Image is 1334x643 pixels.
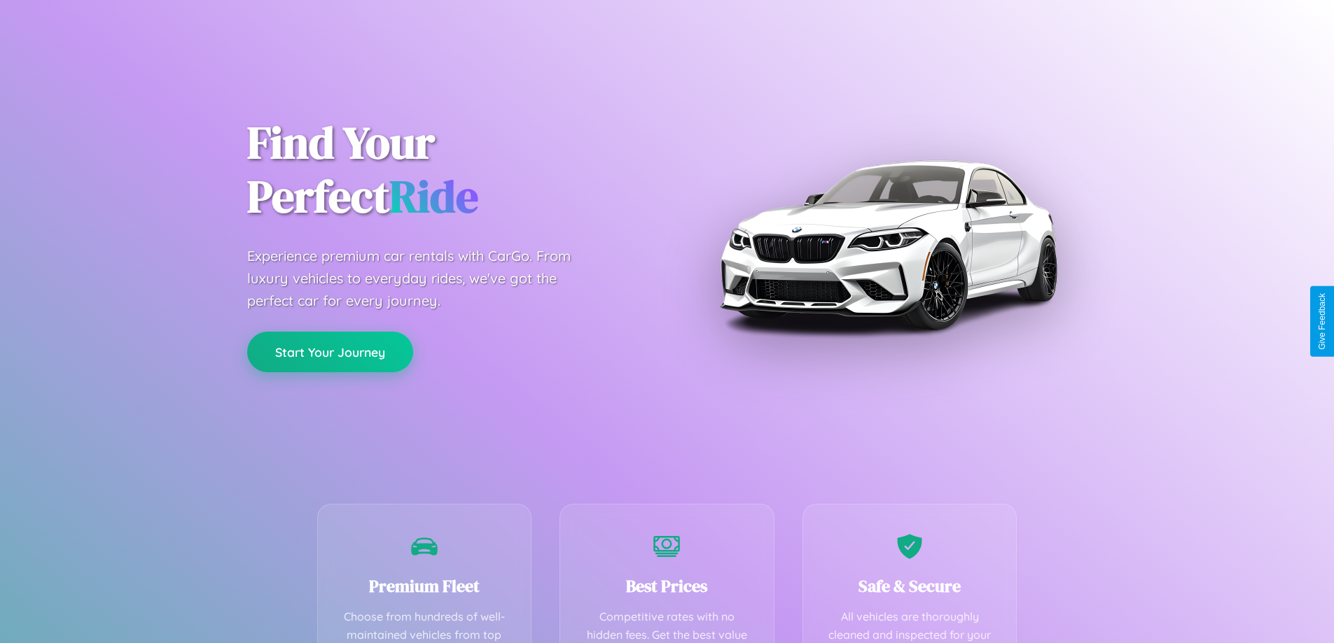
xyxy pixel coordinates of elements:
h3: Premium Fleet [339,574,510,598]
h1: Find Your Perfect [247,116,646,224]
span: Ride [389,166,478,227]
img: Premium BMW car rental vehicle [713,70,1063,420]
p: Experience premium car rentals with CarGo. From luxury vehicles to everyday rides, we've got the ... [247,245,597,312]
div: Give Feedback [1317,293,1327,350]
h3: Safe & Secure [824,574,996,598]
button: Start Your Journey [247,332,413,372]
h3: Best Prices [581,574,753,598]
